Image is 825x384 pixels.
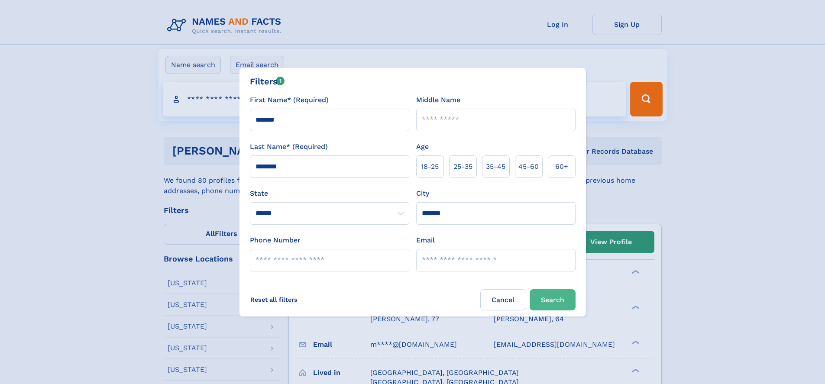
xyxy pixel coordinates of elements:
label: Middle Name [416,95,460,105]
label: First Name* (Required) [250,95,329,105]
label: Reset all filters [245,289,303,310]
label: Phone Number [250,235,301,245]
label: City [416,188,429,199]
label: Cancel [480,289,526,310]
label: Age [416,142,429,152]
div: Filters [250,75,285,88]
span: 25‑35 [453,161,472,172]
span: 60+ [555,161,568,172]
span: 45‑60 [518,161,539,172]
span: 18‑25 [421,161,439,172]
label: Email [416,235,435,245]
button: Search [530,289,576,310]
span: 35‑45 [486,161,505,172]
label: Last Name* (Required) [250,142,328,152]
label: State [250,188,409,199]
